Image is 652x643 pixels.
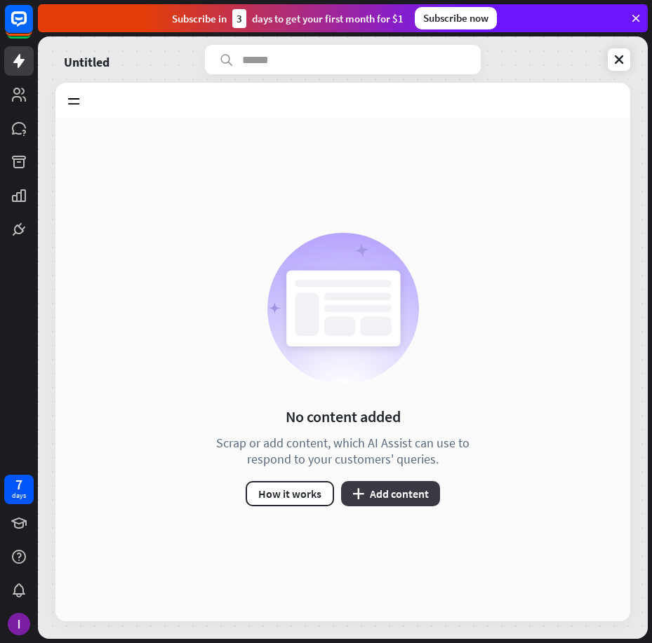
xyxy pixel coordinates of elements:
[286,407,401,426] div: No content added
[352,488,364,499] i: plus
[4,475,34,504] a: 7 days
[415,7,497,29] div: Subscribe now
[172,9,404,28] div: Subscribe in days to get your first month for $1
[199,435,487,467] div: Scrap or add content, which AI Assist can use to respond to your customers' queries.
[341,481,440,506] button: plusAdd content
[246,481,334,506] button: How it works
[12,491,26,501] div: days
[15,478,22,491] div: 7
[11,6,53,48] button: Open LiveChat chat widget
[64,45,109,74] a: Untitled
[232,9,246,28] div: 3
